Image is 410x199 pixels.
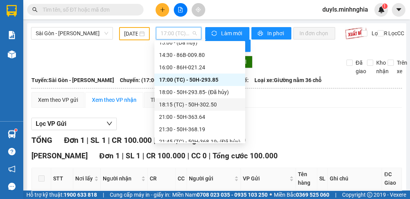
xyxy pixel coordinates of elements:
span: Miền Bắc [274,190,329,199]
strong: 0708 023 035 - 0935 103 250 [197,192,268,198]
span: Loại xe: Giường nằm 36 chỗ [254,76,322,84]
span: CR 100.000 [111,136,151,145]
div: 17:00 (TC) - 50H-293.85 [159,75,240,84]
span: | [142,151,144,160]
span: SL 1 [90,136,106,145]
img: warehouse-icon [8,130,16,138]
span: Nơi lấy [75,174,93,183]
span: search [32,7,38,12]
img: 9k= [345,27,367,39]
span: notification [8,165,16,173]
span: down [106,120,112,127]
th: CC [176,168,187,189]
button: Lọc VP Gửi [31,118,117,130]
span: Kho nhận [373,58,392,75]
div: Xem theo VP nhận [92,96,137,104]
th: STT [51,168,73,189]
span: Cung cấp máy in - giấy in: [110,190,170,199]
span: Miền Nam [172,190,268,199]
div: 13:00 - (Đã hủy) [159,38,240,47]
span: caret-down [395,6,402,13]
button: In đơn chọn [293,27,336,39]
th: SL [317,168,328,189]
b: Tuyến: Sài Gòn - [PERSON_NAME] [31,77,114,83]
input: Tìm tên, số ĐT hoặc mã đơn [43,5,134,14]
button: plus [156,3,169,17]
span: Tổng cước 100.000 [213,151,278,160]
th: Tên hàng [296,168,317,189]
span: plus [160,7,165,12]
span: Chuyến: (17:00 [DATE]) [120,76,176,84]
strong: 1900 633 818 [64,192,97,198]
img: solution-icon [8,31,16,39]
button: bar-chartThống kê [205,39,251,52]
span: ⚪️ [270,193,272,196]
div: 18:15 (TC) - 50H-302.50 [159,100,240,109]
span: CC 0 [191,151,207,160]
span: duyls.minhnghia [316,5,374,14]
div: 21:45 (TC) - 50H-368.19 - (Đã hủy) [159,137,240,146]
span: | [103,190,104,199]
span: Lọc CR [368,29,389,38]
button: printerIn phơi [251,27,291,39]
th: Ghi chú [328,168,382,189]
sup: 1 [15,129,17,131]
span: SL 1 [126,151,140,160]
span: | [153,136,155,145]
span: Lọc CC [385,29,405,38]
span: TỔNG [31,136,52,145]
span: | [209,151,211,160]
span: 1 [383,3,386,9]
div: 16:00 - 86H-021.24 [159,63,240,72]
button: syncLàm mới [205,27,249,39]
span: | [122,151,124,160]
div: 18:00 - 50H-293.85 - (Đã hủy) [159,88,240,96]
th: CR [148,168,176,189]
span: message [8,183,16,190]
div: 14:30 - 86B-009.80 [159,51,240,59]
span: In phơi [267,29,285,38]
span: Sài Gòn - Phan Rí [36,27,108,39]
span: Đã giao [353,58,369,75]
sup: 1 [382,3,388,9]
span: Làm mới [221,29,243,38]
img: warehouse-icon [8,50,16,58]
span: [PERSON_NAME] [31,151,88,160]
span: printer [258,31,264,37]
span: question-circle [8,148,16,155]
span: Đơn 1 [99,151,120,160]
span: aim [195,7,201,12]
span: Người gửi [189,174,233,183]
div: 21:30 - 50H-368.19 [159,125,240,134]
span: Người nhận [103,174,140,183]
input: 05/09/2025 [124,29,138,38]
strong: 0369 525 060 [296,192,329,198]
span: sync [211,31,218,37]
div: Xem theo VP gửi [38,96,78,104]
span: | [187,151,189,160]
span: | [86,136,88,145]
img: icon-new-feature [378,6,385,13]
span: Hỗ trợ kỹ thuật: [26,190,97,199]
button: caret-down [392,3,405,17]
th: ĐC Giao [382,168,402,189]
span: | [107,136,109,145]
span: VP Gửi [243,174,288,183]
span: 17:00 (TC) - 50H-293.85 [161,27,197,39]
button: aim [192,3,205,17]
span: Lọc VP Gửi [36,119,66,129]
div: Thống kê [151,96,173,104]
div: 21:00 - 50H-363.64 [159,113,240,121]
span: Đơn 1 [64,136,85,145]
button: file-add [174,3,187,17]
span: | [335,190,336,199]
span: copyright [367,192,372,197]
span: file-add [178,7,183,12]
span: CR 100.000 [146,151,185,160]
img: logo-vxr [7,5,17,17]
